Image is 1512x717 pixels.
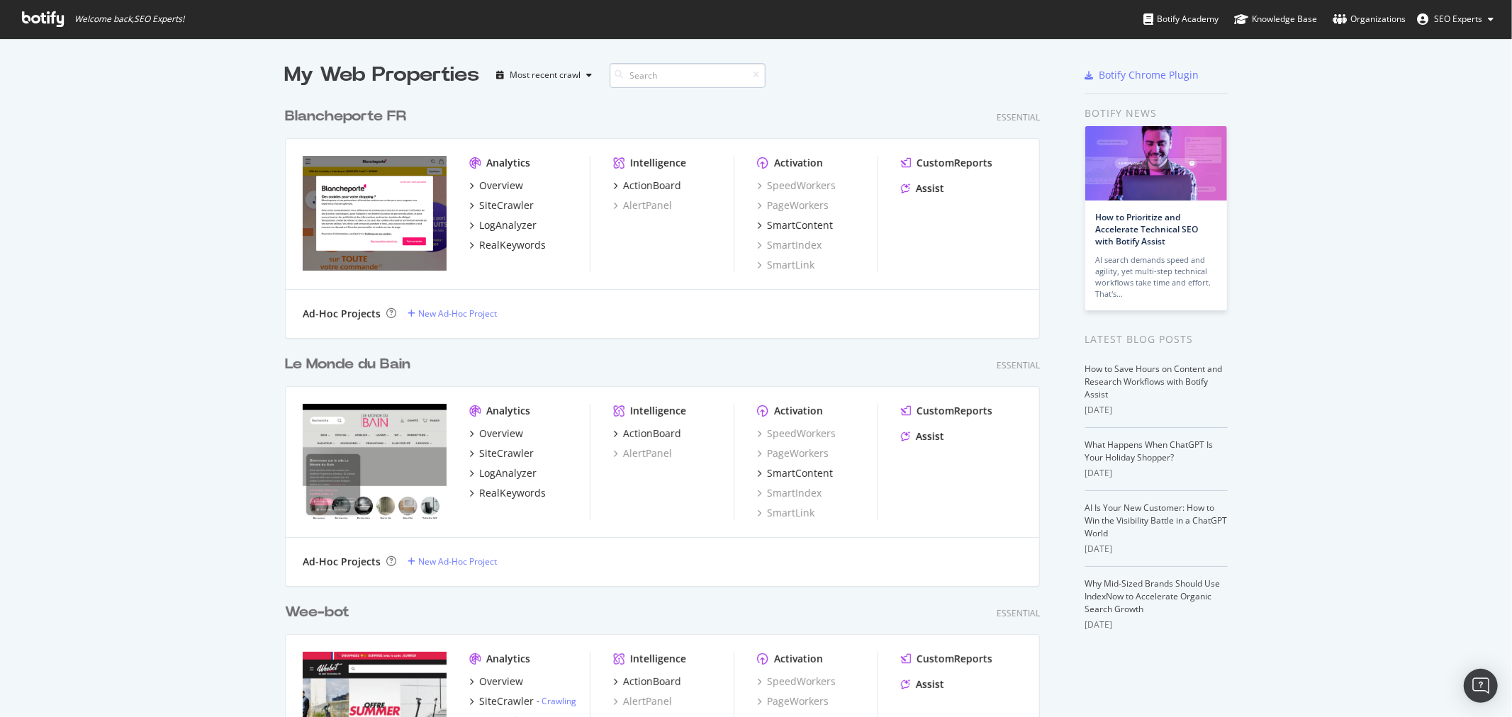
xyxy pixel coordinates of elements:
[408,307,497,320] a: New Ad-Hoc Project
[479,179,523,193] div: Overview
[757,218,833,232] a: SmartContent
[901,156,992,170] a: CustomReports
[917,156,992,170] div: CustomReports
[1085,68,1199,82] a: Botify Chrome Plugin
[285,354,410,375] div: Le Monde du Bain
[630,652,686,666] div: Intelligence
[1096,211,1199,247] a: How to Prioritize and Accelerate Technical SEO with Botify Assist
[757,694,829,708] a: PageWorkers
[1085,619,1228,631] div: [DATE]
[285,354,416,375] a: Le Monde du Bain
[613,198,672,213] div: AlertPanel
[469,427,523,441] a: Overview
[479,486,546,500] div: RealKeywords
[285,61,480,89] div: My Web Properties
[1085,439,1214,463] a: What Happens When ChatGPT Is Your Holiday Shopper?
[997,607,1040,619] div: Essential
[997,359,1040,371] div: Essential
[408,555,497,568] a: New Ad-Hoc Project
[1085,502,1228,539] a: AI Is Your New Customer: How to Win the Visibility Battle in a ChatGPT World
[510,71,581,79] div: Most recent crawl
[1234,12,1317,26] div: Knowledge Base
[916,429,944,444] div: Assist
[901,429,944,444] a: Assist
[303,404,447,519] img: lemondedubain.com
[917,404,992,418] div: CustomReports
[469,218,537,232] a: LogAnalyzer
[285,602,355,623] a: Wee-bot
[767,218,833,232] div: SmartContent
[479,446,534,461] div: SiteCrawler
[757,506,814,520] a: SmartLink
[774,404,823,418] div: Activation
[469,674,523,689] a: Overview
[917,652,992,666] div: CustomReports
[1085,543,1228,555] div: [DATE]
[757,179,836,193] a: SpeedWorkers
[486,404,530,418] div: Analytics
[303,307,381,321] div: Ad-Hoc Projects
[630,404,686,418] div: Intelligence
[479,466,537,480] div: LogAnalyzer
[623,674,681,689] div: ActionBoard
[74,13,184,25] span: Welcome back, SEO Experts !
[1406,8,1505,30] button: SEO Experts
[757,466,833,480] a: SmartContent
[542,695,576,707] a: Crawling
[916,677,944,691] div: Assist
[997,111,1040,123] div: Essential
[916,181,944,196] div: Assist
[610,63,766,88] input: Search
[1143,12,1219,26] div: Botify Academy
[774,156,823,170] div: Activation
[303,156,447,271] img: blancheporte.fr
[479,427,523,441] div: Overview
[757,674,836,689] a: SpeedWorkers
[1085,467,1228,480] div: [DATE]
[613,179,681,193] a: ActionBoard
[537,695,576,707] div: -
[1085,106,1228,121] div: Botify news
[623,179,681,193] div: ActionBoard
[469,238,546,252] a: RealKeywords
[623,427,681,441] div: ActionBoard
[757,446,829,461] a: PageWorkers
[757,427,836,441] a: SpeedWorkers
[285,602,349,623] div: Wee-bot
[1434,13,1482,25] span: SEO Experts
[613,694,672,708] a: AlertPanel
[418,307,497,320] div: New Ad-Hoc Project
[757,238,822,252] a: SmartIndex
[1085,126,1227,201] img: How to Prioritize and Accelerate Technical SEO with Botify Assist
[613,427,681,441] a: ActionBoard
[486,652,530,666] div: Analytics
[774,652,823,666] div: Activation
[469,486,546,500] a: RealKeywords
[479,218,537,232] div: LogAnalyzer
[1099,68,1199,82] div: Botify Chrome Plugin
[285,106,412,127] a: Blancheporte FR
[757,486,822,500] a: SmartIndex
[469,198,534,213] a: SiteCrawler
[630,156,686,170] div: Intelligence
[479,694,534,708] div: SiteCrawler
[1085,404,1228,417] div: [DATE]
[613,674,681,689] a: ActionBoard
[486,156,530,170] div: Analytics
[285,106,406,127] div: Blancheporte FR
[901,652,992,666] a: CustomReports
[757,198,829,213] div: PageWorkers
[613,446,672,461] a: AlertPanel
[418,555,497,568] div: New Ad-Hoc Project
[479,674,523,689] div: Overview
[469,466,537,480] a: LogAnalyzer
[757,258,814,272] div: SmartLink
